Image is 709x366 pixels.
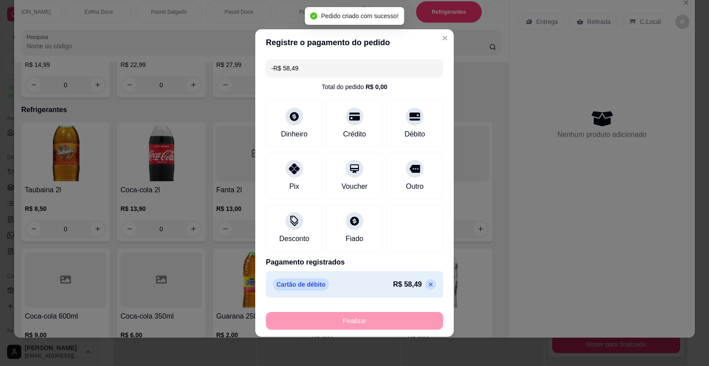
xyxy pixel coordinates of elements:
div: Desconto [279,234,309,244]
p: R$ 58,49 [393,279,422,290]
header: Registre o pagamento do pedido [255,29,454,56]
span: check-circle [310,12,317,19]
div: Débito [405,129,425,140]
div: Fiado [346,234,363,244]
div: Outro [406,181,424,192]
button: Close [438,31,452,45]
div: Voucher [342,181,368,192]
span: Pedido criado com sucesso! [321,12,398,19]
div: R$ 0,00 [366,82,387,91]
div: Dinheiro [281,129,308,140]
div: Pix [289,181,299,192]
input: Ex.: hambúrguer de cordeiro [271,59,438,77]
div: Crédito [343,129,366,140]
div: Total do pedido [322,82,387,91]
p: Pagamento registrados [266,257,443,268]
p: Cartão de débito [273,278,329,291]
